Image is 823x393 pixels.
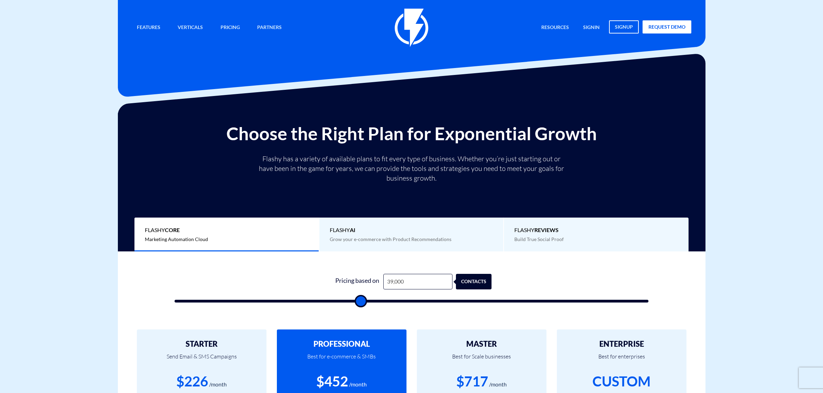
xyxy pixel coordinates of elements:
div: /month [209,381,227,389]
p: Best for e-commerce & SMBs [287,348,396,372]
h2: STARTER [147,340,256,348]
span: Flashy [330,226,493,234]
p: Send Email & SMS Campaigns [147,348,256,372]
a: Resources [536,20,574,35]
div: /month [489,381,507,389]
a: signup [609,20,639,33]
p: Flashy has a variety of available plans to fit every type of business. Whether you’re just starti... [256,154,567,183]
a: request demo [643,20,691,33]
span: Flashy [145,226,308,234]
a: Verticals [172,20,208,35]
span: Flashy [514,226,678,234]
div: /month [349,381,367,389]
h2: Choose the Right Plan for Exponential Growth [123,124,700,143]
p: Best for enterprises [567,348,676,372]
h2: MASTER [427,340,536,348]
div: contacts [461,274,497,289]
b: REVIEWS [534,227,559,233]
b: AI [350,227,355,233]
a: Features [132,20,166,35]
div: $452 [316,372,348,391]
span: Grow your e-commerce with Product Recommendations [330,236,451,242]
b: Core [165,227,180,233]
a: Partners [252,20,287,35]
div: $226 [176,372,208,391]
span: Build True Social Proof [514,236,564,242]
div: CUSTOM [592,372,651,391]
a: signin [578,20,605,35]
h2: ENTERPRISE [567,340,676,348]
p: Best for Scale businesses [427,348,536,372]
div: $717 [456,372,488,391]
h2: PROFESSIONAL [287,340,396,348]
div: Pricing based on [331,274,383,289]
a: Pricing [215,20,245,35]
span: Marketing Automation Cloud [145,236,208,242]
